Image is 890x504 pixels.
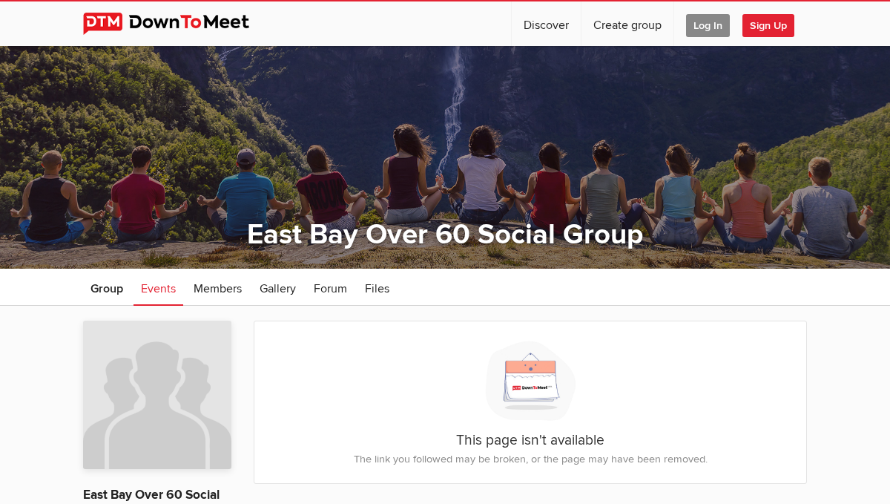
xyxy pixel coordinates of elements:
[247,217,643,252] a: East Bay Over 60 Social Group
[742,1,806,46] a: Sign Up
[674,1,742,46] a: Log In
[83,269,131,306] a: Group
[742,14,794,37] span: Sign Up
[581,1,673,46] a: Create group
[269,451,791,468] p: The link you followed may be broken, or the page may have been removed.
[133,269,183,306] a: Events
[314,281,347,296] span: Forum
[260,281,296,296] span: Gallery
[194,281,242,296] span: Members
[90,281,123,296] span: Group
[512,1,581,46] a: Discover
[357,269,397,306] a: Files
[141,281,176,296] span: Events
[252,269,303,306] a: Gallery
[83,321,231,469] img: East Bay Over 60 Social Group
[83,13,272,35] img: DownToMeet
[186,269,249,306] a: Members
[686,14,730,37] span: Log In
[365,281,389,296] span: Files
[306,269,355,306] a: Forum
[254,321,806,483] div: This page isn't available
